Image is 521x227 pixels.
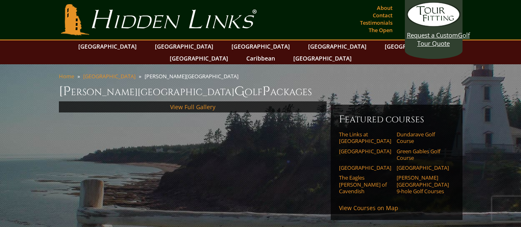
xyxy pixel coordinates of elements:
a: The Links at [GEOGRAPHIC_DATA] [339,131,391,145]
a: [GEOGRAPHIC_DATA] [339,148,391,154]
a: The Eagles [PERSON_NAME] of Cavendish [339,174,391,194]
a: [GEOGRAPHIC_DATA] [151,40,217,52]
li: [PERSON_NAME][GEOGRAPHIC_DATA] [145,73,242,80]
a: [PERSON_NAME][GEOGRAPHIC_DATA] 9-hole Golf Courses [397,174,449,194]
a: Dundarave Golf Course [397,131,449,145]
a: Contact [371,9,395,21]
a: Testimonials [358,17,395,28]
h1: [PERSON_NAME][GEOGRAPHIC_DATA] olf ackages [59,83,463,100]
span: P [262,83,270,100]
a: Home [59,73,74,80]
a: [GEOGRAPHIC_DATA] [166,52,232,64]
span: G [234,83,245,100]
a: [GEOGRAPHIC_DATA] [304,40,371,52]
a: [GEOGRAPHIC_DATA] [227,40,294,52]
a: [GEOGRAPHIC_DATA] [83,73,136,80]
a: [GEOGRAPHIC_DATA] [74,40,141,52]
a: [GEOGRAPHIC_DATA] [289,52,356,64]
a: Caribbean [242,52,279,64]
a: View Courses on Map [339,204,398,212]
span: Request a Custom [407,31,458,39]
a: About [375,2,395,14]
a: View Full Gallery [170,103,215,111]
a: [GEOGRAPHIC_DATA] [397,164,449,171]
a: The Open [367,24,395,36]
a: [GEOGRAPHIC_DATA] [381,40,447,52]
a: Green Gables Golf Course [397,148,449,161]
a: [GEOGRAPHIC_DATA] [339,164,391,171]
h6: Featured Courses [339,113,454,126]
a: Request a CustomGolf Tour Quote [407,2,460,47]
